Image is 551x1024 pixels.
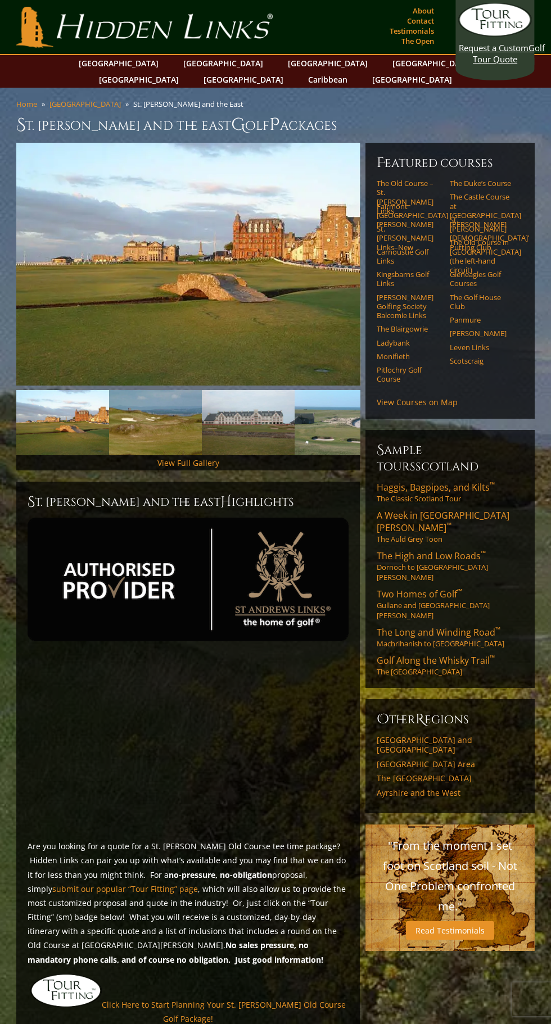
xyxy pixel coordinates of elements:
[198,71,289,88] a: [GEOGRAPHIC_DATA]
[52,883,198,894] a: submit our popular “Tour Fitting” page
[220,493,232,511] span: H
[28,493,349,511] h2: St. [PERSON_NAME] and the East ighlights
[377,154,523,172] h6: Featured Courses
[387,55,478,71] a: [GEOGRAPHIC_DATA]
[377,365,442,384] a: Pitlochry Golf Course
[490,653,495,663] sup: ™
[377,710,523,728] h6: ther egions
[377,293,442,320] a: [PERSON_NAME] Golfing Society Balcomie Links
[377,179,442,215] a: The Old Course – St. [PERSON_NAME] Links
[16,99,37,109] a: Home
[450,356,516,365] a: Scotscraig
[450,293,516,311] a: The Golf House Club
[30,973,102,1008] img: tourfitting-logo-large
[377,588,462,600] span: Two Homes of Golf
[490,480,495,490] sup: ™
[406,921,494,940] a: Read Testimonials
[377,509,523,544] a: A Week in [GEOGRAPHIC_DATA][PERSON_NAME]™The Auld Grey Toon
[367,71,458,88] a: [GEOGRAPHIC_DATA]
[450,329,516,338] a: [PERSON_NAME]
[377,202,442,229] a: Fairmont [GEOGRAPHIC_DATA][PERSON_NAME]
[377,735,523,755] a: [GEOGRAPHIC_DATA] and [GEOGRAPHIC_DATA]
[404,13,437,29] a: Contact
[459,42,529,53] span: Request a Custom
[387,23,437,39] a: Testimonials
[450,343,516,352] a: Leven Links
[377,550,523,582] a: The High and Low Roads™Dornoch to [GEOGRAPHIC_DATA][PERSON_NAME]
[377,759,523,769] a: [GEOGRAPHIC_DATA] Area
[28,940,323,964] strong: No sales pressure, no mandatory phone calls, and of course no obligation. Just good information!
[495,625,500,635] sup: ™
[415,710,424,728] span: R
[157,457,219,468] a: View Full Gallery
[49,99,121,109] a: [GEOGRAPHIC_DATA]
[459,3,532,65] a: Request a CustomGolf Tour Quote
[282,55,373,71] a: [GEOGRAPHIC_DATA]
[16,114,534,136] h1: St. [PERSON_NAME] and the East olf ackages
[102,999,346,1024] a: Click Here to Start Planning Your St. [PERSON_NAME] Old Course Golf Package!
[377,224,442,252] a: St. [PERSON_NAME] Links–New
[377,588,523,620] a: Two Homes of Golf™Gullane and [GEOGRAPHIC_DATA][PERSON_NAME]
[28,652,349,832] iframe: Sir-Nicks-thoughts-on-St-Andrews
[169,869,272,880] strong: no-pressure, no-obligation
[377,247,442,266] a: Carnoustie Golf Links
[377,481,523,504] a: Haggis, Bagpipes, and Kilts™The Classic Scotland Tour
[377,270,442,288] a: Kingsbarns Golf Links
[269,114,280,136] span: P
[377,481,495,493] span: Haggis, Bagpipes, and Kilts
[377,338,442,347] a: Ladybank
[377,836,523,917] p: "From the moment I set foot on Scotland soil - Not One Problem confronted me."
[450,179,516,188] a: The Duke’s Course
[377,324,442,333] a: The Blairgowrie
[133,99,248,109] li: St. [PERSON_NAME] and the East
[178,55,269,71] a: [GEOGRAPHIC_DATA]
[377,441,523,474] h6: Sample ToursScotland
[231,114,245,136] span: G
[73,55,164,71] a: [GEOGRAPHIC_DATA]
[450,238,516,274] a: The Old Course in [GEOGRAPHIC_DATA] (the left-hand circuit)
[377,654,495,667] span: Golf Along the Whisky Trail
[410,3,437,19] a: About
[377,626,523,649] a: The Long and Winding Road™Machrihanish to [GEOGRAPHIC_DATA]
[93,71,184,88] a: [GEOGRAPHIC_DATA]
[450,192,516,229] a: The Castle Course at [GEOGRAPHIC_DATA][PERSON_NAME]
[377,352,442,361] a: Monifieth
[28,518,349,641] img: st-andrews-authorized-provider-2
[377,788,523,798] a: Ayrshire and the West
[450,215,516,252] a: St. [PERSON_NAME] [DEMOGRAPHIC_DATA]’ Putting Club
[450,270,516,288] a: Gleneagles Golf Courses
[28,839,349,967] p: Are you looking for a quote for a St. [PERSON_NAME] Old Course tee time package? Hidden Links can...
[481,549,486,558] sup: ™
[377,397,458,407] a: View Courses on Map
[450,315,516,324] a: Panmure
[457,587,462,596] sup: ™
[377,626,500,638] span: The Long and Winding Road
[377,710,389,728] span: O
[446,520,451,530] sup: ™
[377,509,509,534] span: A Week in [GEOGRAPHIC_DATA][PERSON_NAME]
[377,773,523,783] a: The [GEOGRAPHIC_DATA]
[377,550,486,562] span: The High and Low Roads
[399,33,437,49] a: The Open
[302,71,353,88] a: Caribbean
[377,654,523,677] a: Golf Along the Whisky Trail™The [GEOGRAPHIC_DATA]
